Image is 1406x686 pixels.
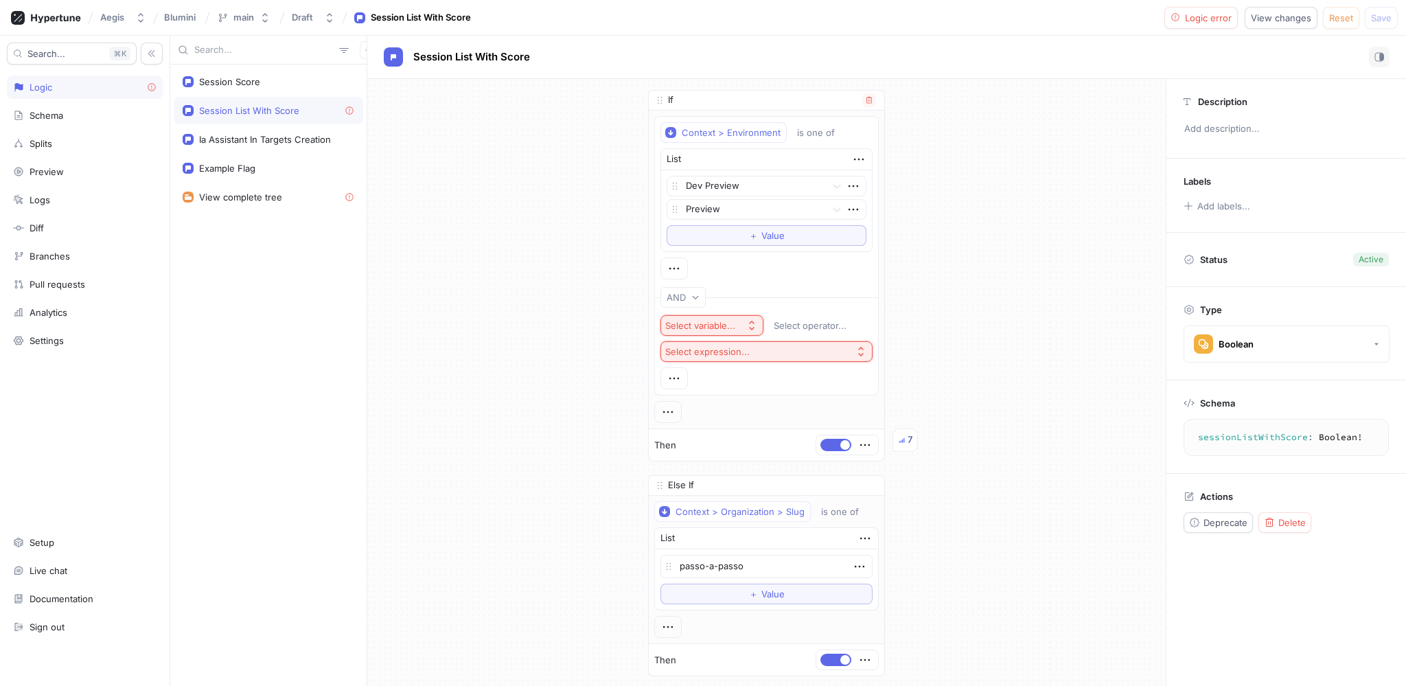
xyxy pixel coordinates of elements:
span: Delete [1278,518,1306,527]
p: Actions [1200,491,1233,502]
button: View changes [1245,7,1317,29]
button: Context > Environment [660,122,787,143]
span: Deprecate [1203,518,1247,527]
p: Else If [668,479,694,492]
textarea: passo-a-passo [660,555,873,578]
div: Splits [30,138,52,149]
button: Boolean [1184,325,1390,363]
button: Reset [1323,7,1359,29]
div: Preview [30,166,64,177]
span: Save [1371,14,1392,22]
div: Setup [30,537,54,548]
span: Value [761,231,785,240]
div: View complete tree [199,192,282,203]
span: Logic error [1185,14,1232,22]
p: Then [654,654,676,667]
button: Add labels... [1179,197,1254,215]
div: Session List With Score [199,105,299,116]
button: Select variable... [660,315,763,336]
div: Branches [30,251,70,262]
div: is one of [797,127,835,139]
div: Analytics [30,307,67,318]
div: Session List With Score [371,11,471,25]
div: is one of [821,506,859,518]
div: Diff [30,222,44,233]
div: Select operator... [774,320,846,332]
span: Reset [1329,14,1353,22]
div: Example Flag [199,163,255,174]
input: Search... [194,43,334,57]
span: Session List With Score [413,52,530,62]
span: Blumini [164,12,196,22]
div: Select expression... [665,346,750,358]
button: Draft [286,6,341,29]
div: Active [1359,253,1383,266]
div: Aegis [100,12,124,23]
button: Select expression... [660,341,873,362]
div: Settings [30,335,64,346]
p: Schema [1200,398,1235,409]
div: 7 [908,433,912,447]
div: Logic [30,82,52,93]
span: ＋ [749,231,758,240]
div: K [109,47,130,60]
button: Deprecate [1184,512,1253,533]
span: ＋ [749,590,758,598]
div: Boolean [1219,339,1254,350]
span: View changes [1251,14,1311,22]
div: Context > Organization > Slug [676,506,805,518]
button: is one of [791,122,855,143]
p: If [668,93,673,107]
div: Schema [30,110,63,121]
p: Add description... [1178,117,1394,141]
div: Pull requests [30,279,85,290]
p: Status [1200,250,1228,269]
button: Select operator... [768,315,866,336]
a: Documentation [7,587,163,610]
div: Documentation [30,593,93,604]
div: Live chat [30,565,67,576]
button: Aegis [95,6,152,29]
p: Labels [1184,176,1211,187]
div: main [233,12,254,23]
button: is one of [815,501,879,522]
div: Select variable... [665,320,735,332]
span: Value [761,590,785,598]
textarea: sessionListWithScore: Boolean! [1190,425,1383,450]
button: Context > Organization > Slug [654,501,811,522]
div: Context > Environment [682,127,781,139]
p: Description [1198,96,1247,107]
p: Then [654,439,676,453]
button: main [211,6,276,29]
div: AND [667,292,686,304]
div: List [667,152,681,166]
button: Logic error [1164,7,1238,29]
div: Ia Assistant In Targets Creation [199,134,331,145]
div: Session Score [199,76,260,87]
div: Draft [292,12,313,23]
button: ＋Value [660,584,873,604]
span: Search... [27,49,65,58]
button: ＋Value [667,225,866,246]
button: Search...K [7,43,137,65]
p: Type [1200,304,1222,315]
button: AND [660,287,706,308]
div: Logs [30,194,50,205]
div: Sign out [30,621,65,632]
div: List [660,531,675,545]
button: Delete [1258,512,1311,533]
button: Save [1365,7,1398,29]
